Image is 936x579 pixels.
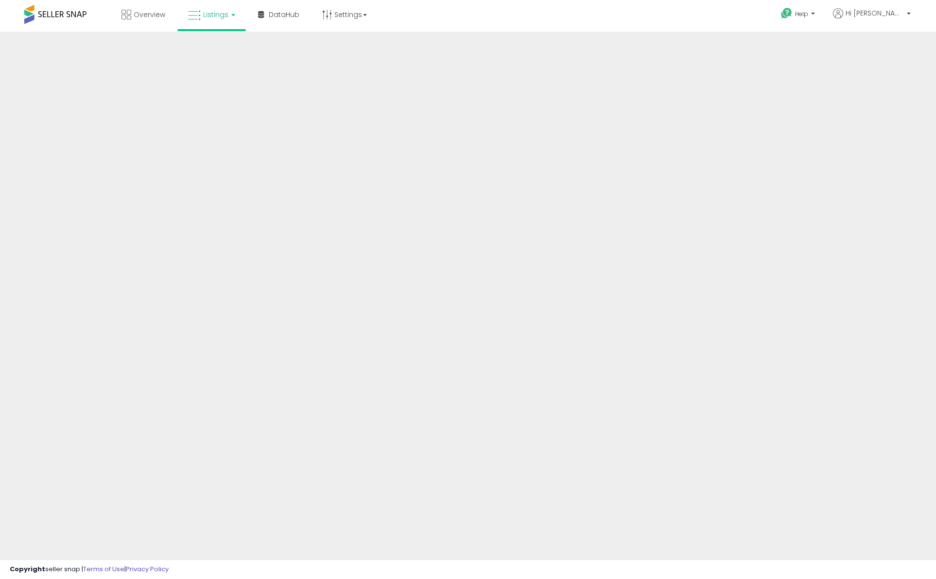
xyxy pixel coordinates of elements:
span: Overview [134,10,165,19]
span: Listings [203,10,228,19]
span: DataHub [269,10,299,19]
i: Get Help [780,7,793,19]
span: Hi [PERSON_NAME] [846,8,904,18]
a: Hi [PERSON_NAME] [833,8,911,30]
span: Help [795,10,808,18]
